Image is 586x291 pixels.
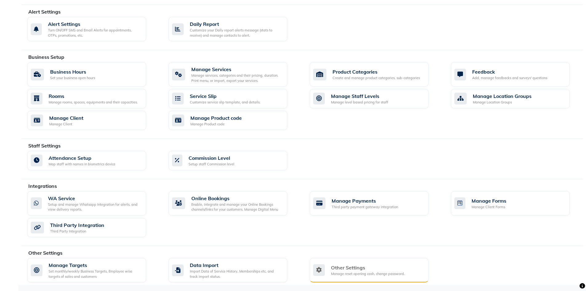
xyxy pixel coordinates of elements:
a: Manage Staff LevelsManage level based pricing for staff [310,89,442,108]
div: Turn ON/OFF SMS and Email Alerts for appointments, OTPs, promotions, etc. [48,28,141,38]
a: WA ServiceSetup and manage Whatsapp Integration for alerts, and view delivery reports. [27,191,159,216]
a: Manage ClientManage Client [27,111,159,130]
div: Attendance Setup [49,154,115,162]
a: Manage Location GroupsManage Location Groups [451,89,583,108]
a: Commission LevelSetup staff Commission level [169,151,301,170]
div: WA Service [48,195,141,202]
div: Third party payment gateway integration [332,204,398,210]
div: Setup staff Commission level [189,162,234,167]
a: Service SlipCustomize service slip template, and details. [169,89,301,108]
div: Manage Client Forms [472,204,506,210]
div: Add, manage feedbacks and surveys' questions [472,75,547,81]
div: Enable, integrate and manage your Online Bookings channels/links for your customers. Manage Digit... [191,202,282,212]
a: Manage Product codeManage Product code [169,111,301,130]
div: Set monthly/weekly Business Targets, Employee wise targets of sales and customers [49,269,141,279]
div: Manage Payments [332,197,398,204]
a: Manage FormsManage Client Forms [451,191,583,216]
div: Map staff with names in biometrics device [49,162,115,167]
a: Online BookingsEnable, integrate and manage your Online Bookings channels/links for your customer... [169,191,301,216]
a: Product CategoriesCreate and manage product categories, sub-categories [310,62,442,87]
a: Alert SettingsTurn ON/OFF SMS and Email Alerts for appointments, OTPs, promotions, etc. [27,17,159,41]
div: Import Data of Service History, Memberships etc. and track import status. [190,269,282,279]
div: Service Slip [190,92,261,100]
div: Create and manage product categories, sub-categories [333,75,420,81]
div: Data Import [190,261,282,269]
div: Daily Report [190,20,282,28]
div: Set your business open hours [50,75,95,81]
div: Business Hours [50,68,95,75]
a: Attendance SetupMap staff with names in biometrics device [27,151,159,170]
a: Business HoursSet your business open hours [27,62,159,87]
a: Other SettingsManage reset opening cash, change password. [310,258,442,282]
div: Manage Targets [49,261,141,269]
div: Manage level based pricing for staff [331,100,388,105]
div: Third Party Integration [50,221,104,229]
div: Product Categories [333,68,420,75]
div: Customize your Daily report alerts message (stats to receive) and manage contacts to alert. [190,28,282,38]
div: Customize service slip template, and details. [190,100,261,105]
div: Setup and manage Whatsapp Integration for alerts, and view delivery reports. [48,202,141,212]
div: Manage Staff Levels [331,92,388,100]
div: Manage Client [49,114,83,122]
div: Manage Services [191,66,282,73]
div: Manage Forms [472,197,506,204]
div: Commission Level [189,154,234,162]
a: Manage ServicesManage services, categories and their pricing, duration. Print menu, or import, ex... [169,62,301,87]
a: RoomsManage rooms, spaces, equipments and their capacities. [27,89,159,108]
div: Manage Product code [190,114,242,122]
a: Manage PaymentsThird party payment gateway integration [310,191,442,216]
div: Online Bookings [191,195,282,202]
a: Daily ReportCustomize your Daily report alerts message (stats to receive) and manage contacts to ... [169,17,301,41]
a: Manage TargetsSet monthly/weekly Business Targets, Employee wise targets of sales and customers [27,258,159,282]
div: Manage rooms, spaces, equipments and their capacities. [49,100,138,105]
div: Rooms [49,92,138,100]
div: Manage Product code [190,122,242,127]
div: Alert Settings [48,20,141,28]
div: Manage Location Groups [473,92,532,100]
div: Manage services, categories and their pricing, duration. Print menu, or import, export your servi... [191,73,282,83]
div: Other Settings [331,264,405,271]
div: Manage Client [49,122,83,127]
a: FeedbackAdd, manage feedbacks and surveys' questions [451,62,583,87]
div: Third Party Integration [50,229,104,234]
div: Feedback [472,68,547,75]
a: Third Party IntegrationThird Party Integration [27,218,159,237]
div: Manage Location Groups [473,100,532,105]
div: Manage reset opening cash, change password. [331,271,405,277]
a: Data ImportImport Data of Service History, Memberships etc. and track import status. [169,258,301,282]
